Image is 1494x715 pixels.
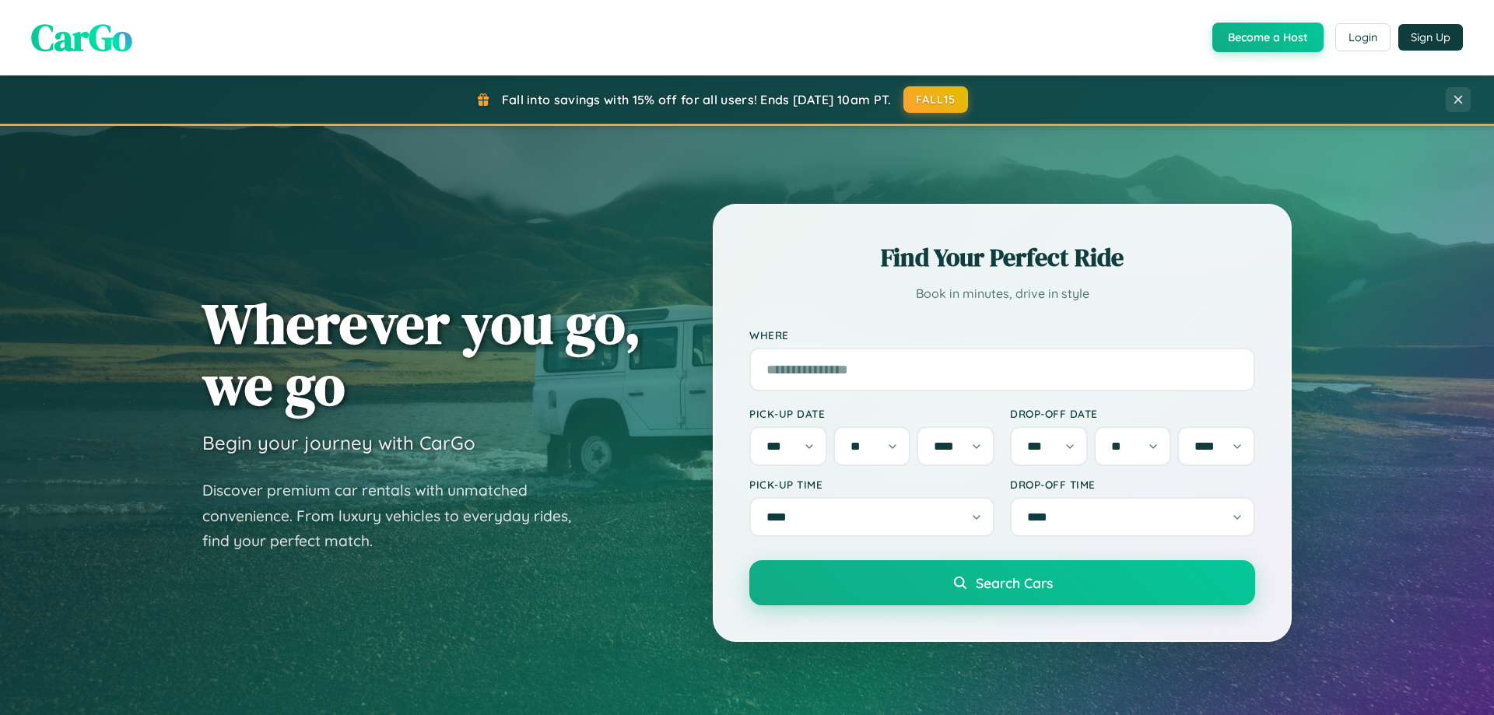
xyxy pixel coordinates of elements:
button: Search Cars [749,560,1255,605]
button: Sign Up [1398,24,1463,51]
h1: Wherever you go, we go [202,293,641,415]
label: Pick-up Date [749,407,994,420]
span: Fall into savings with 15% off for all users! Ends [DATE] 10am PT. [502,92,892,107]
label: Drop-off Time [1010,478,1255,491]
button: Login [1335,23,1391,51]
h3: Begin your journey with CarGo [202,431,475,454]
button: Become a Host [1212,23,1324,52]
h2: Find Your Perfect Ride [749,240,1255,275]
span: CarGo [31,12,132,63]
p: Book in minutes, drive in style [749,282,1255,305]
button: FALL15 [903,86,969,113]
span: Search Cars [976,574,1053,591]
p: Discover premium car rentals with unmatched convenience. From luxury vehicles to everyday rides, ... [202,478,591,554]
label: Drop-off Date [1010,407,1255,420]
label: Pick-up Time [749,478,994,491]
label: Where [749,328,1255,342]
